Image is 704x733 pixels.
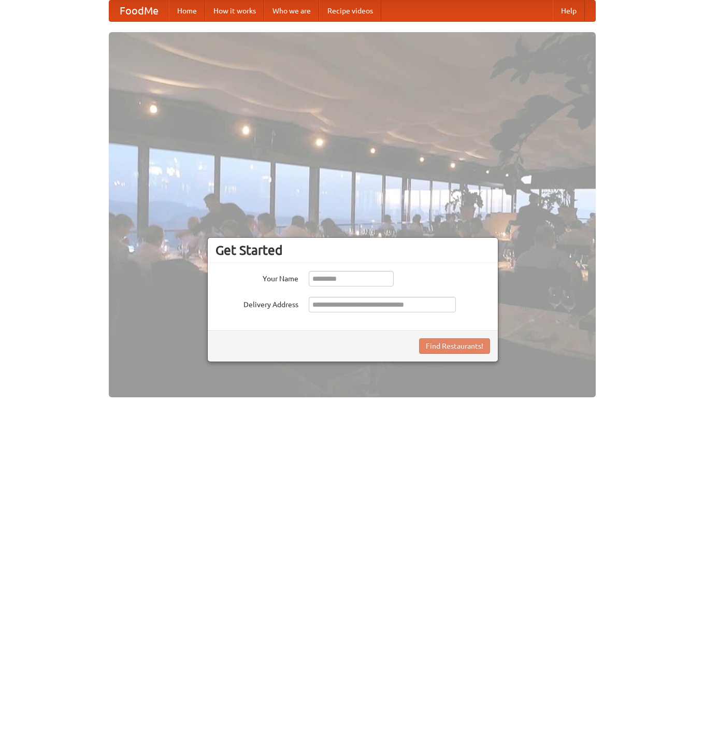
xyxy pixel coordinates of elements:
[215,242,490,258] h3: Get Started
[319,1,381,21] a: Recipe videos
[205,1,264,21] a: How it works
[215,297,298,310] label: Delivery Address
[215,271,298,284] label: Your Name
[169,1,205,21] a: Home
[109,1,169,21] a: FoodMe
[419,338,490,354] button: Find Restaurants!
[264,1,319,21] a: Who we are
[553,1,585,21] a: Help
